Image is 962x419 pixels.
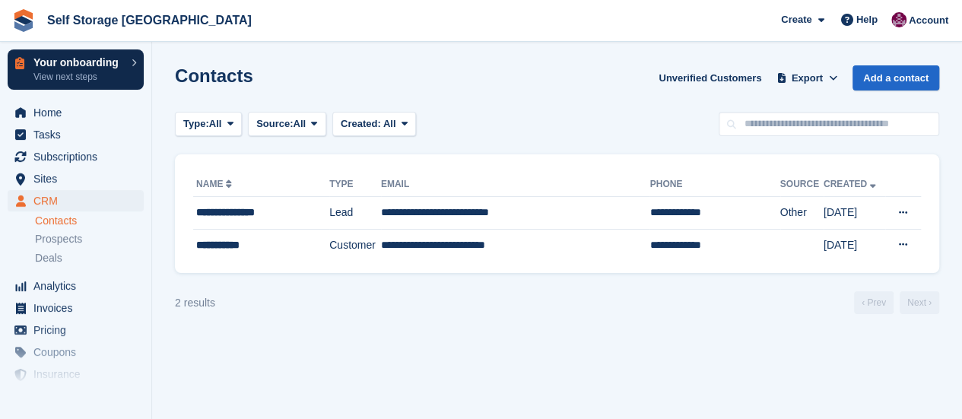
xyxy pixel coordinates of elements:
[824,197,886,230] td: [DATE]
[8,341,144,363] a: menu
[8,363,144,385] a: menu
[856,12,878,27] span: Help
[854,291,894,314] a: Previous
[175,65,253,86] h1: Contacts
[909,13,948,28] span: Account
[209,116,222,132] span: All
[33,297,125,319] span: Invoices
[781,12,811,27] span: Create
[33,275,125,297] span: Analytics
[41,8,258,33] a: Self Storage [GEOGRAPHIC_DATA]
[256,116,293,132] span: Source:
[12,9,35,32] img: stora-icon-8386f47178a22dfd0bd8f6a31ec36ba5ce8667c1dd55bd0f319d3a0aa187defe.svg
[248,112,326,137] button: Source: All
[33,319,125,341] span: Pricing
[329,197,381,230] td: Lead
[8,168,144,189] a: menu
[33,57,124,68] p: Your onboarding
[33,70,124,84] p: View next steps
[341,118,381,129] span: Created:
[891,12,906,27] img: Amy ogorman
[33,124,125,145] span: Tasks
[8,49,144,90] a: Your onboarding View next steps
[8,124,144,145] a: menu
[780,197,824,230] td: Other
[780,173,824,197] th: Source
[175,295,215,311] div: 2 results
[851,291,942,314] nav: Page
[175,112,242,137] button: Type: All
[35,231,144,247] a: Prospects
[824,229,886,261] td: [DATE]
[824,179,879,189] a: Created
[8,146,144,167] a: menu
[33,341,125,363] span: Coupons
[183,116,209,132] span: Type:
[33,363,125,385] span: Insurance
[8,297,144,319] a: menu
[773,65,840,90] button: Export
[8,275,144,297] a: menu
[381,173,650,197] th: Email
[33,102,125,123] span: Home
[792,71,823,86] span: Export
[649,173,779,197] th: Phone
[383,118,396,129] span: All
[852,65,939,90] a: Add a contact
[294,116,306,132] span: All
[35,251,62,265] span: Deals
[900,291,939,314] a: Next
[8,102,144,123] a: menu
[33,168,125,189] span: Sites
[332,112,416,137] button: Created: All
[8,190,144,211] a: menu
[329,229,381,261] td: Customer
[33,146,125,167] span: Subscriptions
[35,214,144,228] a: Contacts
[196,179,235,189] a: Name
[652,65,767,90] a: Unverified Customers
[329,173,381,197] th: Type
[33,190,125,211] span: CRM
[35,250,144,266] a: Deals
[8,319,144,341] a: menu
[35,232,82,246] span: Prospects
